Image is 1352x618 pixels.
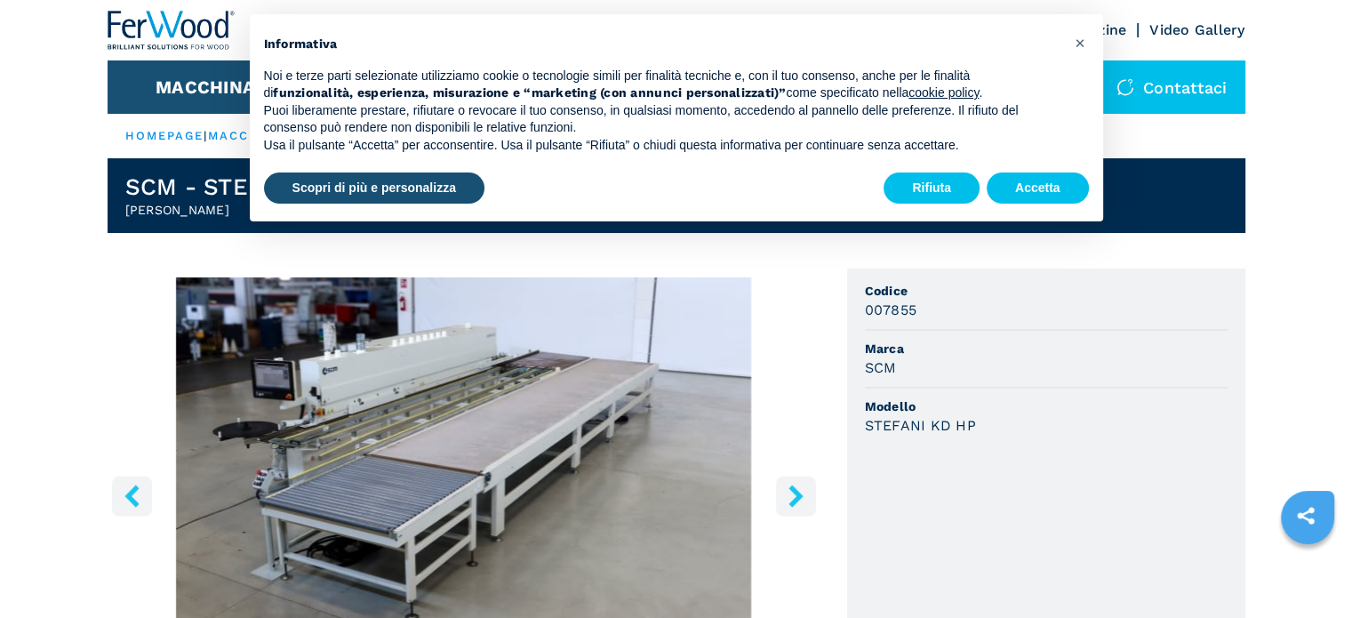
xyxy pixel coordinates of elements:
a: HOMEPAGE [125,129,204,142]
img: Ferwood [108,11,236,50]
button: Macchinari [156,76,274,98]
strong: funzionalità, esperienza, misurazione e “marketing (con annunci personalizzati)” [273,85,786,100]
a: macchinari [208,129,301,142]
h3: SCM [865,357,897,378]
button: left-button [112,476,152,516]
button: Accetta [987,173,1089,205]
span: Modello [865,397,1228,415]
button: right-button [776,476,816,516]
iframe: Chat [1276,538,1339,605]
a: sharethis [1284,494,1328,538]
img: Contattaci [1116,78,1134,96]
span: Codice [865,282,1228,300]
p: Usa il pulsante “Accetta” per acconsentire. Usa il pulsante “Rifiuta” o chiudi questa informativa... [264,137,1060,155]
button: Scopri di più e personalizza [264,173,484,205]
h3: STEFANI KD HP [865,415,976,436]
p: Puoi liberamente prestare, rifiutare o revocare il tuo consenso, in qualsiasi momento, accedendo ... [264,102,1060,137]
span: | [204,129,207,142]
button: Rifiuta [884,173,980,205]
a: Video Gallery [1149,21,1244,38]
button: Chiudi questa informativa [1066,28,1094,57]
h2: [PERSON_NAME] [125,201,380,219]
p: Noi e terze parti selezionate utilizziamo cookie o tecnologie simili per finalità tecniche e, con... [264,68,1060,102]
span: × [1074,32,1084,53]
span: Marca [865,340,1228,357]
h3: 007855 [865,300,917,320]
h1: SCM - STEFANI KD HP [125,173,380,201]
div: Contattaci [1099,60,1245,114]
h2: Informativa [264,36,1060,53]
a: cookie policy [908,85,979,100]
